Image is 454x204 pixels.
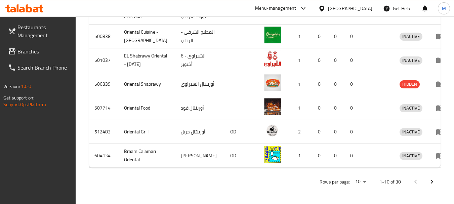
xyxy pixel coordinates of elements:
td: 1 [289,48,313,72]
td: 0 [345,25,361,48]
button: Next page [424,174,440,190]
img: Oriental Shabrawy [264,74,281,91]
span: M [442,5,446,12]
td: Oriental Shabrawy [119,72,175,96]
img: Braam Calamari Oriental [264,146,281,163]
td: 0 [313,144,329,168]
p: 1-10 of 30 [379,178,401,186]
div: Menu [436,152,448,160]
td: 0 [345,120,361,144]
td: 2 [289,120,313,144]
div: Menu-management [255,4,296,12]
td: 0 [313,96,329,120]
div: [GEOGRAPHIC_DATA] [328,5,372,12]
td: 1 [289,96,313,120]
td: 0 [345,48,361,72]
td: 0 [313,48,329,72]
img: Oriental Cuisine - El Rehab City [264,27,281,43]
div: Menu [436,32,448,40]
td: 0 [345,96,361,120]
div: Menu [436,104,448,112]
span: INACTIVE [400,104,422,112]
p: Rows per page: [320,178,350,186]
td: 0 [345,72,361,96]
td: Braam Calamari Oriental [119,144,175,168]
span: INACTIVE [400,128,422,136]
span: Search Branch Phone [17,64,71,72]
td: 0 [329,25,345,48]
td: EL Shabrawy Oriental - [DATE] [119,48,175,72]
td: Oriental Cuisine - [GEOGRAPHIC_DATA] [119,25,175,48]
span: INACTIVE [400,152,422,160]
td: 500838 [89,25,119,48]
span: Version: [3,82,20,91]
a: Branches [3,43,76,59]
td: OD [225,120,259,144]
span: Branches [17,47,71,55]
div: INACTIVE [400,56,422,65]
td: 507714 [89,96,119,120]
td: 0 [313,25,329,48]
span: 1.0.0 [21,82,31,91]
td: 0 [329,120,345,144]
td: 0 [345,144,361,168]
td: 1 [289,25,313,48]
td: Oriental Food [119,96,175,120]
span: INACTIVE [400,33,422,40]
td: أورينتال جريل [175,120,225,144]
img: EL Shabrawy Oriental - 6th October [264,50,281,67]
a: Search Branch Phone [3,59,76,76]
a: Support.OpsPlatform [3,100,46,109]
div: Menu [436,80,448,88]
td: OD [225,144,259,168]
a: Restaurants Management [3,19,76,43]
span: Restaurants Management [17,23,71,39]
td: أورينتال الشبراوي [175,72,225,96]
td: 1 [289,144,313,168]
div: INACTIVE [400,33,422,41]
td: 512483 [89,120,119,144]
td: 604134 [89,144,119,168]
span: HIDDEN [400,80,420,88]
td: المطبخ الشرقي - الرحاب [175,25,225,48]
td: 506339 [89,72,119,96]
div: Rows per page: [353,177,369,187]
div: Menu [436,56,448,64]
td: [PERSON_NAME] [175,144,225,168]
span: Get support on: [3,93,34,102]
td: Oriental Grill [119,120,175,144]
td: 0 [329,48,345,72]
td: 0 [329,144,345,168]
img: Oriental Grill [264,122,281,139]
div: Menu [436,128,448,136]
span: INACTIVE [400,56,422,64]
td: 1 [289,72,313,96]
td: 0 [329,96,345,120]
td: الشبراوي - 6 أكتوبر [175,48,225,72]
td: أورينتال فود [175,96,225,120]
img: Oriental Food [264,98,281,115]
td: 0 [313,72,329,96]
td: 501037 [89,48,119,72]
td: 0 [329,72,345,96]
td: 0 [313,120,329,144]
